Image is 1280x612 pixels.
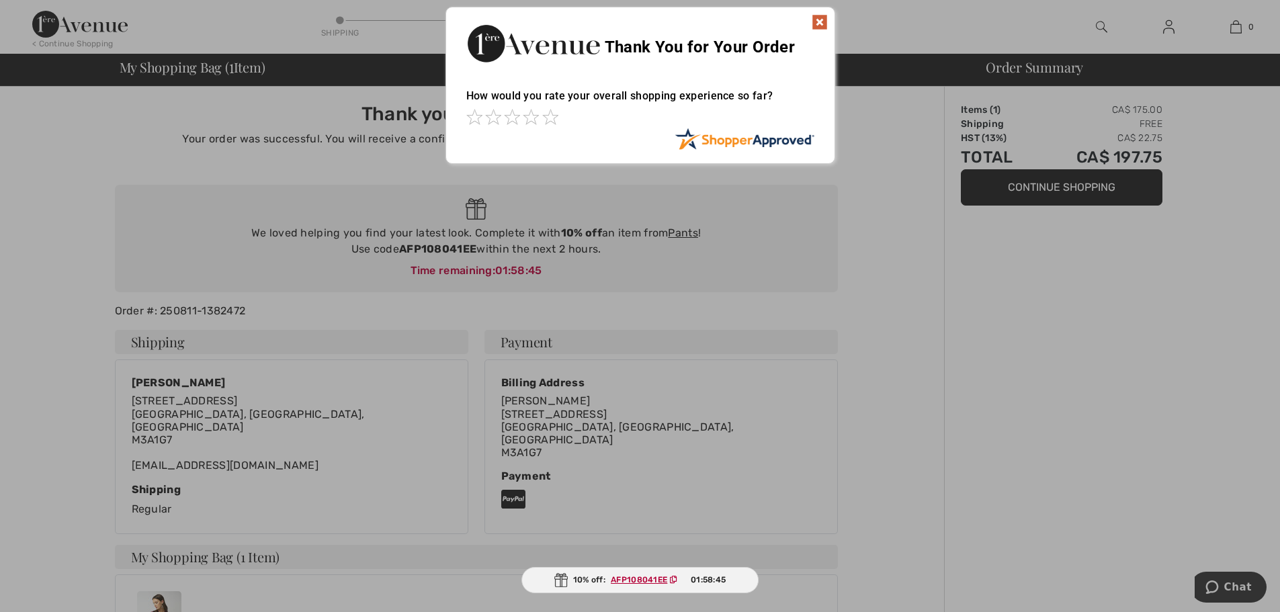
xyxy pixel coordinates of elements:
[521,567,759,593] div: 10% off:
[605,38,795,56] span: Thank You for Your Order
[812,14,828,30] img: x
[30,9,57,21] span: Chat
[466,21,601,66] img: Thank You for Your Order
[554,573,568,587] img: Gift.svg
[611,575,667,584] ins: AFP108041EE
[466,76,814,128] div: How would you rate your overall shopping experience so far?
[691,574,726,586] span: 01:58:45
